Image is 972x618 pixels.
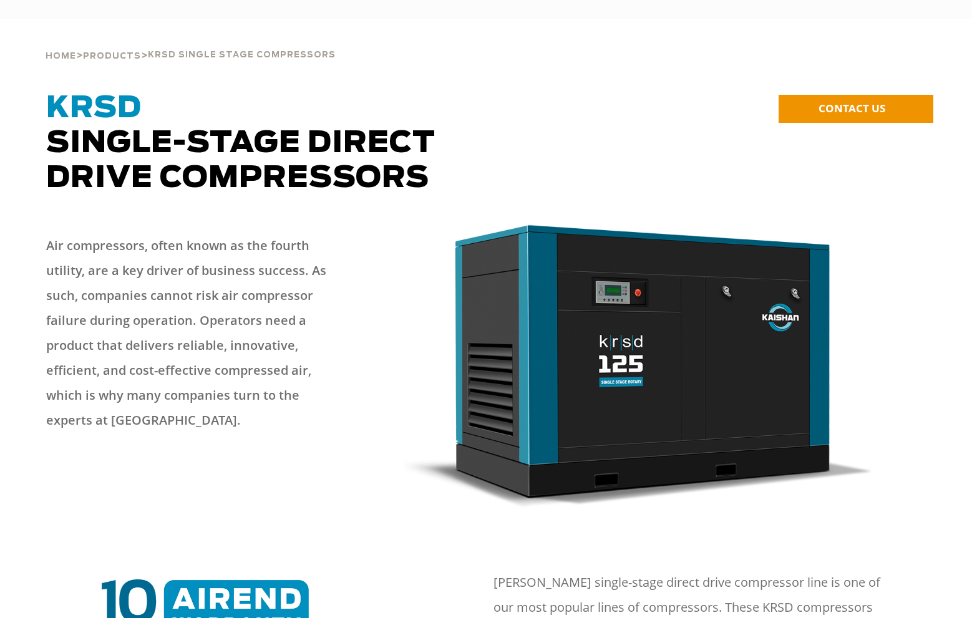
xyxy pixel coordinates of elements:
span: Single-Stage Direct Drive Compressors [46,94,435,193]
span: krsd single stage compressors [148,51,336,59]
div: > > [46,19,336,66]
a: CONTACT US [779,95,933,123]
span: KRSD [46,94,142,123]
span: Home [46,52,76,60]
span: CONTACT US [819,101,885,115]
p: Air compressors, often known as the fourth utility, are a key driver of business success. As such... [46,233,346,433]
a: Home [46,50,76,61]
img: krsd125 [404,221,874,508]
a: Products [83,50,141,61]
span: Products [83,52,141,60]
